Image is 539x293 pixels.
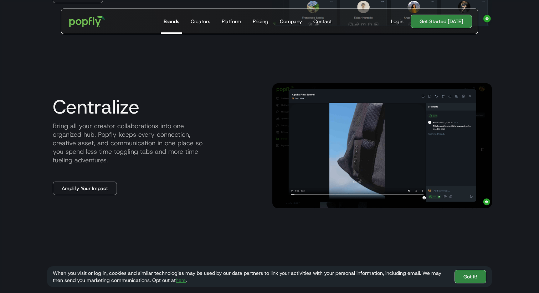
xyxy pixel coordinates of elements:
[391,18,404,25] div: Login
[219,9,244,34] a: Platform
[164,18,179,25] div: Brands
[455,270,486,283] a: Got It!
[388,18,406,25] a: Login
[280,18,302,25] div: Company
[53,270,449,284] div: When you visit or log in, cookies and similar technologies may be used by our data partners to li...
[47,122,267,164] p: Bring all your creator collaborations into one organized hub. Popfly keeps every connection, crea...
[250,9,271,34] a: Pricing
[253,18,268,25] div: Pricing
[188,9,213,34] a: Creators
[176,277,186,283] a: here
[47,96,267,117] h3: Centralize
[161,9,182,34] a: Brands
[310,9,335,34] a: Contact
[313,18,332,25] div: Contact
[53,182,117,195] a: Amplify Your Impact
[222,18,241,25] div: Platform
[411,15,472,28] a: Get Started [DATE]
[277,9,305,34] a: Company
[64,11,110,32] a: home
[191,18,210,25] div: Creators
